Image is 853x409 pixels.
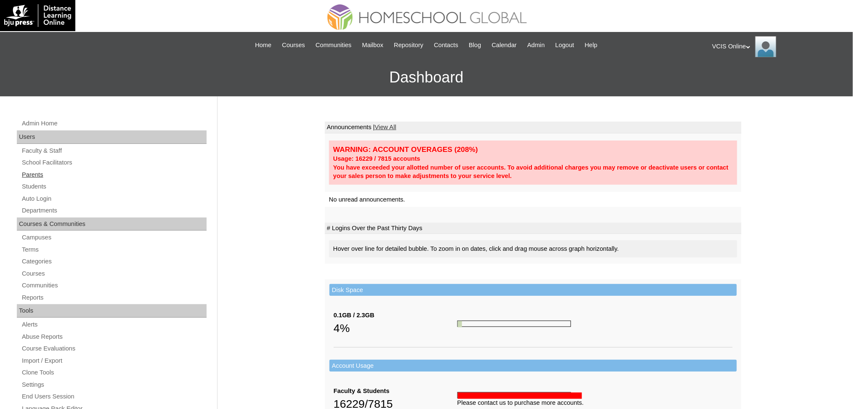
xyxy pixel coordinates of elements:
a: Courses [278,40,309,50]
a: Help [581,40,602,50]
a: Courses [21,268,207,279]
span: Calendar [492,40,517,50]
a: Logout [551,40,579,50]
span: Contacts [434,40,458,50]
div: 4% [334,320,457,337]
a: End Users Session [21,391,207,402]
a: Clone Tools [21,367,207,378]
a: Campuses [21,232,207,243]
div: VCIS Online [712,36,845,57]
div: Hover over line for detailed bubble. To zoom in on dates, click and drag mouse across graph horiz... [329,240,737,258]
a: Settings [21,380,207,390]
span: Communities [316,40,352,50]
a: Blog [465,40,485,50]
a: Alerts [21,319,207,330]
a: Contacts [430,40,462,50]
a: Repository [390,40,428,50]
a: Faculty & Staff [21,146,207,156]
td: Disk Space [330,284,737,296]
div: Courses & Communities [17,218,207,231]
span: Logout [555,40,574,50]
span: Home [255,40,271,50]
a: Communities [21,280,207,291]
a: Abuse Reports [21,332,207,342]
a: Admin Home [21,118,207,129]
span: Blog [469,40,481,50]
div: Faculty & Students [334,387,457,396]
h3: Dashboard [4,58,849,96]
a: Course Evaluations [21,343,207,354]
a: Students [21,181,207,192]
div: WARNING: ACCOUNT OVERAGES (208%) [333,145,733,154]
span: Repository [394,40,423,50]
a: Terms [21,244,207,255]
td: Account Usage [330,360,737,372]
a: Home [251,40,276,50]
div: Please contact us to purchase more accounts. [457,398,733,407]
div: Users [17,130,207,144]
a: Mailbox [358,40,388,50]
a: Categories [21,256,207,267]
a: Auto Login [21,194,207,204]
a: School Facilitators [21,157,207,168]
span: Help [585,40,598,50]
a: Admin [523,40,549,50]
a: Parents [21,170,207,180]
a: View All [375,124,396,130]
div: Tools [17,304,207,318]
td: Announcements | [325,122,741,133]
img: logo-white.png [4,4,71,27]
a: Reports [21,292,207,303]
a: Communities [311,40,356,50]
img: VCIS Online Admin [755,36,776,57]
td: # Logins Over the Past Thirty Days [325,223,741,234]
a: Departments [21,205,207,216]
span: Mailbox [362,40,384,50]
div: 0.1GB / 2.3GB [334,311,457,320]
strong: Usage: 16229 / 7815 accounts [333,155,420,162]
span: Admin [527,40,545,50]
td: No unread announcements. [325,192,741,207]
a: Import / Export [21,356,207,366]
div: You have exceeded your allotted number of user accounts. To avoid additional charges you may remo... [333,163,733,181]
span: Courses [282,40,305,50]
a: Calendar [488,40,521,50]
